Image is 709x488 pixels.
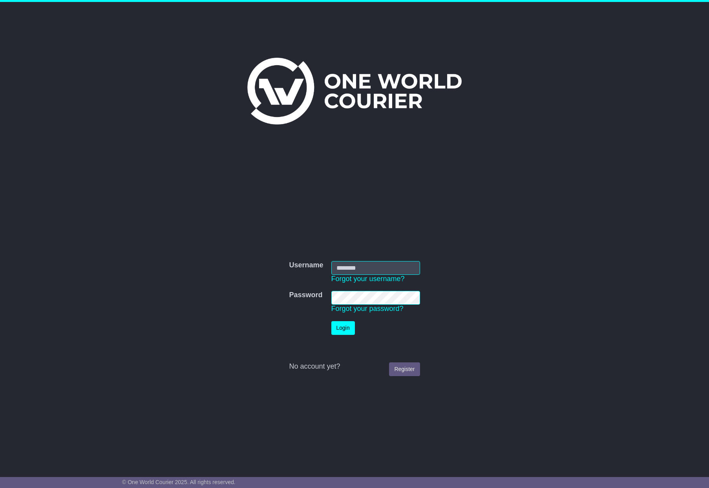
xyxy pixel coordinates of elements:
img: One World [247,58,462,124]
label: Username [289,261,323,270]
a: Forgot your username? [331,275,405,283]
button: Login [331,321,355,335]
div: No account yet? [289,362,420,371]
label: Password [289,291,322,300]
span: © One World Courier 2025. All rights reserved. [122,479,236,485]
a: Register [389,362,420,376]
a: Forgot your password? [331,305,404,313]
